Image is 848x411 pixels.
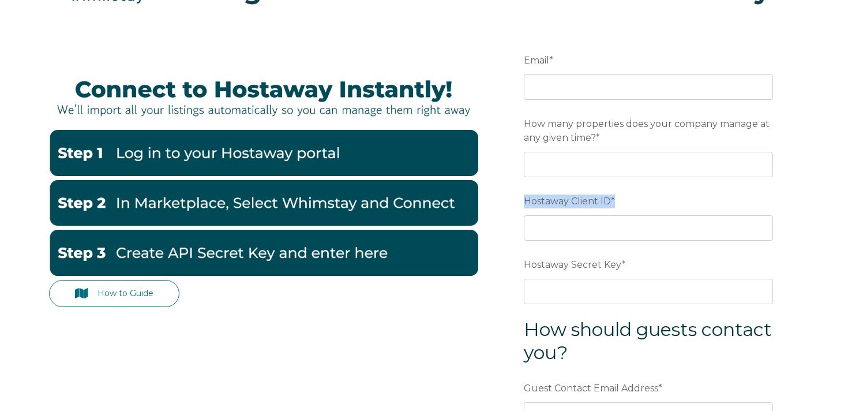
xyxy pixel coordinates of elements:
img: Hostaway Banner [49,68,478,126]
span: Hostaway Client ID [524,192,611,210]
span: Email [524,51,549,69]
span: Guest Contact Email Address [524,379,658,397]
img: Hostaway1 [49,130,478,176]
span: How should guests contact you? [524,318,772,364]
a: How to Guide [49,280,179,307]
img: Hostaway2 [49,180,478,226]
img: Hostaway3-1 [49,230,478,276]
span: Hostaway Secret Key [524,256,622,274]
span: How many properties does your company manage at any given time? [524,115,770,147]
